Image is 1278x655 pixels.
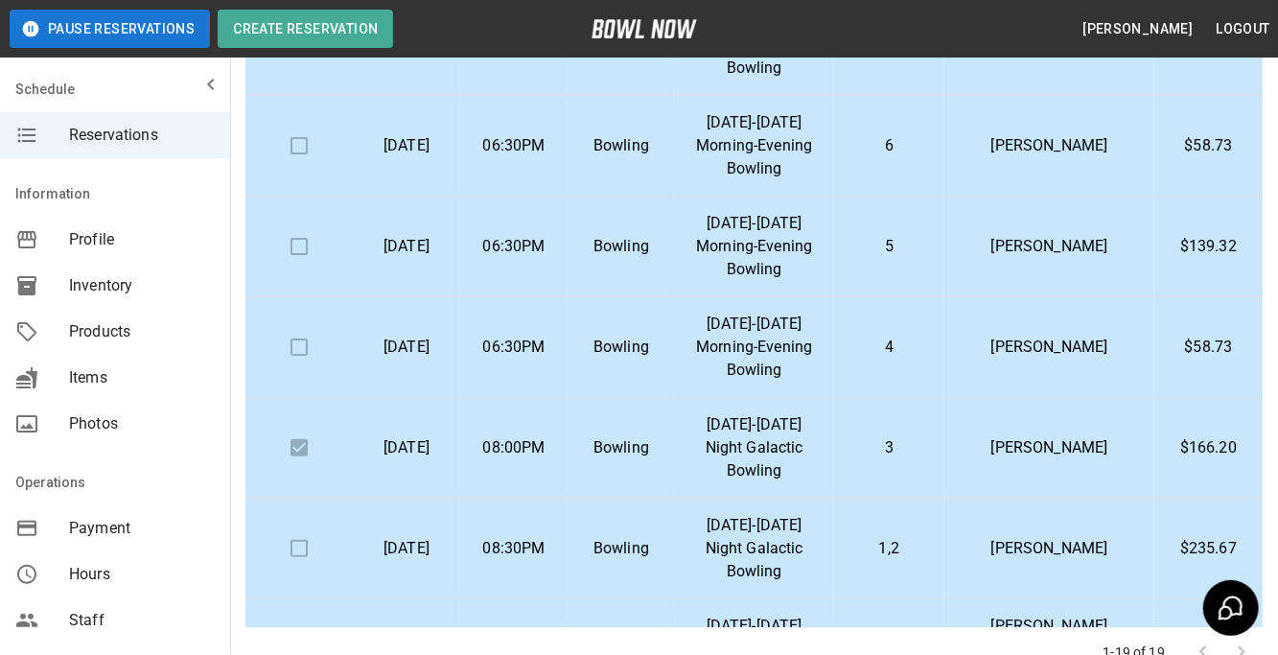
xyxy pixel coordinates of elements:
[368,537,445,560] p: [DATE]
[690,514,818,583] p: [DATE]-[DATE] Night Galactic Bowling
[1075,12,1200,47] button: [PERSON_NAME]
[848,235,929,258] p: 5
[583,336,660,359] p: Bowling
[368,336,445,359] p: [DATE]
[583,134,660,157] p: Bowling
[476,537,552,560] p: 08:30PM
[69,366,215,389] span: Items
[848,436,929,459] p: 3
[583,537,660,560] p: Bowling
[960,235,1139,258] p: [PERSON_NAME]
[476,134,552,157] p: 06:30PM
[848,134,929,157] p: 6
[69,320,215,343] span: Products
[1170,134,1247,157] p: $58.73
[368,134,445,157] p: [DATE]
[10,10,210,48] button: Pause Reservations
[69,563,215,586] span: Hours
[960,436,1139,459] p: [PERSON_NAME]
[960,336,1139,359] p: [PERSON_NAME]
[592,19,697,38] img: logo
[368,235,445,258] p: [DATE]
[1170,436,1247,459] p: $166.20
[218,10,393,48] button: Create Reservation
[848,336,929,359] p: 4
[960,537,1139,560] p: [PERSON_NAME]
[1170,537,1247,560] p: $235.67
[848,537,929,560] p: 1,2
[69,124,215,147] span: Reservations
[690,313,818,382] p: [DATE]-[DATE] Morning-Evening Bowling
[1170,336,1247,359] p: $58.73
[69,274,215,297] span: Inventory
[583,436,660,459] p: Bowling
[476,336,552,359] p: 06:30PM
[476,436,552,459] p: 08:00PM
[583,235,660,258] p: Bowling
[368,436,445,459] p: [DATE]
[960,134,1139,157] p: [PERSON_NAME]
[1209,12,1278,47] button: Logout
[690,413,818,482] p: [DATE]-[DATE] Night Galactic Bowling
[69,609,215,632] span: Staff
[1170,235,1247,258] p: $139.32
[69,517,215,540] span: Payment
[690,111,818,180] p: [DATE]-[DATE] Morning-Evening Bowling
[69,412,215,435] span: Photos
[69,228,215,251] span: Profile
[690,212,818,281] p: [DATE]-[DATE] Morning-Evening Bowling
[476,235,552,258] p: 06:30PM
